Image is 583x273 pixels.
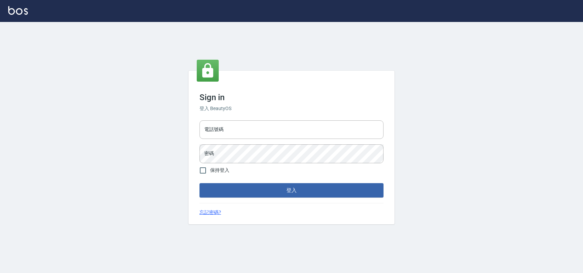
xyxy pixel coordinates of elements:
a: 忘記密碼? [199,209,221,216]
button: 登入 [199,183,384,198]
span: 保持登入 [210,167,229,174]
h6: 登入 BeautyOS [199,105,384,112]
h3: Sign in [199,93,384,102]
img: Logo [8,6,28,15]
